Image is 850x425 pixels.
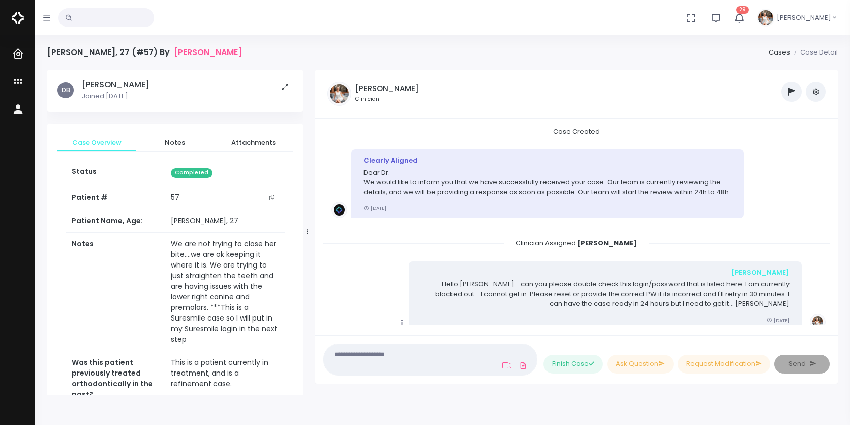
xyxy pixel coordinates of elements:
span: 29 [736,6,749,14]
p: Dear Dr. We would like to inform you that we have successfully received your case. Our team is cu... [363,168,732,197]
h4: [PERSON_NAME], 27 (#57) By [47,47,242,57]
button: Finish Case [543,355,603,374]
span: Notes [144,138,207,148]
small: Clinician [355,95,419,103]
span: DB [57,82,74,98]
th: Status [66,160,165,186]
td: 57 [165,186,285,209]
span: Completed [171,168,212,178]
a: Add Loom Video [500,361,513,369]
span: Case Overview [66,138,128,148]
td: This is a patient currently in treatment, and is a refinement case. [165,351,285,406]
th: Was this patient previously treated orthodontically in the past? [66,351,165,406]
th: Notes [66,233,165,351]
span: [PERSON_NAME] [777,13,831,23]
a: Cases [769,47,790,57]
p: Hello [PERSON_NAME] - can you please double check this login/password that is listed here. I am c... [421,279,790,309]
small: [DATE] [363,205,386,211]
h5: [PERSON_NAME] [355,84,419,93]
td: [PERSON_NAME], 27 [165,209,285,233]
img: Logo Horizontal [12,7,24,28]
h5: [PERSON_NAME] [82,80,149,90]
small: [DATE] [767,317,790,324]
div: [PERSON_NAME] [421,268,790,278]
td: We are not trying to close her bite....we are ok keeping it where it is. We are trying to just st... [165,233,285,351]
span: Clinician Assigned: [504,235,649,251]
div: Clearly Aligned [363,155,732,166]
a: Add Files [517,356,529,375]
button: Ask Question [607,355,674,374]
p: Joined [DATE] [82,91,149,101]
button: Request Modification [678,355,770,374]
li: Case Detail [790,47,838,58]
img: Header Avatar [757,9,775,27]
span: Attachments [222,138,285,148]
div: scrollable content [47,70,303,395]
a: [PERSON_NAME] [174,47,242,57]
div: scrollable content [323,127,830,326]
th: Patient Name, Age: [66,209,165,233]
b: [PERSON_NAME] [577,238,637,248]
th: Patient # [66,186,165,209]
span: Case Created [541,124,612,139]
